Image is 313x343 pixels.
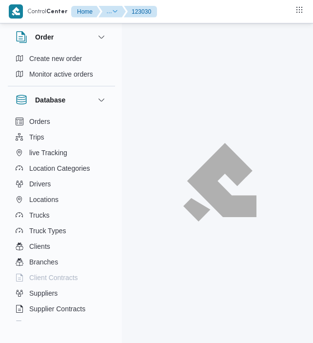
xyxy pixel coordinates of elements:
[12,301,111,317] button: Supplier Contracts
[29,241,50,252] span: Clients
[12,254,111,270] button: Branches
[12,207,111,223] button: Trucks
[8,114,115,325] div: Database
[124,6,157,18] button: 123030
[12,51,111,66] button: Create new order
[16,31,107,43] button: Order
[9,4,23,19] img: X8yXhbKr1z7QwAAAABJRU5ErkJggg==
[12,239,111,254] button: Clients
[12,129,111,145] button: Trips
[12,114,111,129] button: Orders
[71,6,100,18] button: Home
[106,8,118,15] button: Show collapsed breadcrumbs
[29,256,58,268] span: Branches
[35,31,54,43] h3: Order
[12,285,111,301] button: Suppliers
[12,161,111,176] button: Location Categories
[29,178,51,190] span: Drivers
[189,149,251,216] img: ILLA Logo
[29,225,66,237] span: Truck Types
[12,192,111,207] button: Locations
[29,209,49,221] span: Trucks
[35,94,65,106] h3: Database
[29,272,78,283] span: Client Contracts
[12,317,111,332] button: Devices
[29,287,58,299] span: Suppliers
[29,303,85,315] span: Supplier Contracts
[8,51,115,86] div: Order
[29,131,44,143] span: Trips
[12,176,111,192] button: Drivers
[46,9,67,15] b: Center
[29,319,54,330] span: Devices
[29,162,90,174] span: Location Categories
[12,223,111,239] button: Truck Types
[29,194,59,205] span: Locations
[12,145,111,161] button: live Tracking
[12,270,111,285] button: Client Contracts
[29,147,67,159] span: live Tracking
[29,53,82,64] span: Create new order
[12,66,111,82] button: Monitor active orders
[16,94,107,106] button: Database
[29,116,50,127] span: Orders
[29,68,93,80] span: Monitor active orders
